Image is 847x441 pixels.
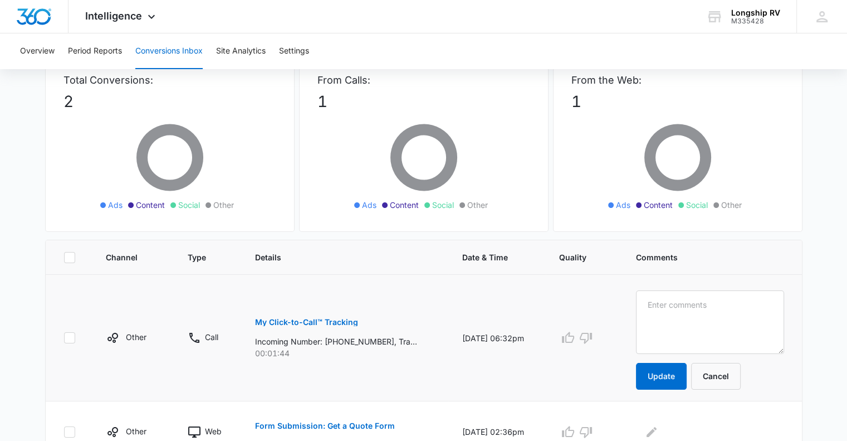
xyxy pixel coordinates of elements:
[63,90,276,113] p: 2
[255,318,358,326] p: My Click-to-Call™ Tracking
[462,251,516,263] span: Date & Time
[616,199,630,211] span: Ads
[721,199,742,211] span: Other
[136,199,165,211] span: Content
[108,199,123,211] span: Ads
[362,199,376,211] span: Ads
[644,199,673,211] span: Content
[85,10,142,22] span: Intelligence
[571,90,784,113] p: 1
[135,33,203,69] button: Conversions Inbox
[448,275,545,401] td: [DATE] 06:32pm
[643,423,660,441] button: Edit Comments
[255,422,395,430] p: Form Submission: Get a Quote Form
[467,199,488,211] span: Other
[636,251,767,263] span: Comments
[126,331,146,343] p: Other
[213,199,234,211] span: Other
[390,199,419,211] span: Content
[432,199,454,211] span: Social
[68,33,122,69] button: Period Reports
[731,17,780,25] div: account id
[126,425,146,437] p: Other
[279,33,309,69] button: Settings
[255,336,417,347] p: Incoming Number: [PHONE_NUMBER], Tracking Number: [PHONE_NUMBER], Ring To: [PHONE_NUMBER], Caller...
[255,347,435,359] p: 00:01:44
[216,33,266,69] button: Site Analytics
[255,413,395,439] button: Form Submission: Get a Quote Form
[205,425,222,437] p: Web
[178,199,200,211] span: Social
[255,251,419,263] span: Details
[255,309,358,336] button: My Click-to-Call™ Tracking
[686,199,708,211] span: Social
[317,72,530,88] p: From Calls:
[20,33,55,69] button: Overview
[63,72,276,88] p: Total Conversions:
[559,251,593,263] span: Quality
[205,331,218,343] p: Call
[317,90,530,113] p: 1
[636,363,687,390] button: Update
[106,251,145,263] span: Channel
[731,8,780,17] div: account name
[691,363,741,390] button: Cancel
[188,251,212,263] span: Type
[571,72,784,88] p: From the Web:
